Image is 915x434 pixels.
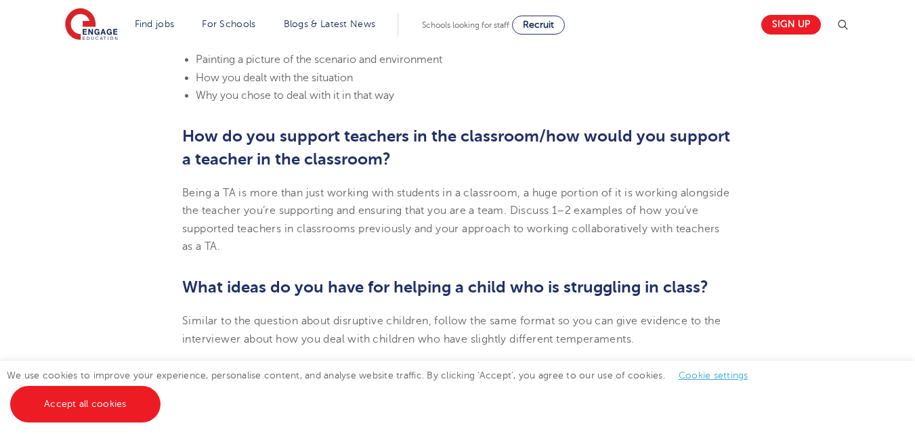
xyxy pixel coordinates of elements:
a: For Schools [202,19,255,29]
a: Blogs & Latest News [284,19,376,29]
span: Painting a picture of the scenario and environment [196,53,442,66]
span: How you dealt with the situation [196,72,353,84]
span: Recruit [523,20,554,30]
img: Engage Education [65,8,118,42]
span: Schools looking for staff [422,20,509,30]
b: What ideas do you have for helping a child who is struggling in class? [182,278,708,297]
a: Sign up [761,15,821,35]
b: How do you support teachers in the classroom/how would you support a teacher in the classroom? [182,127,730,169]
a: Recruit [512,16,565,35]
span: Similar to the question about disruptive children, follow the same format so you can give evidenc... [182,315,721,345]
span: Being a TA is more than just working with students in a classroom, a huge portion of it is workin... [182,187,729,253]
span: Why you chose to deal with it in that way [196,89,394,102]
span: We use cookies to improve your experience, personalise content, and analyse website traffic. By c... [7,370,762,409]
a: Accept all cookies [10,386,161,422]
a: Find jobs [135,19,175,29]
a: Cookie settings [679,370,748,381]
